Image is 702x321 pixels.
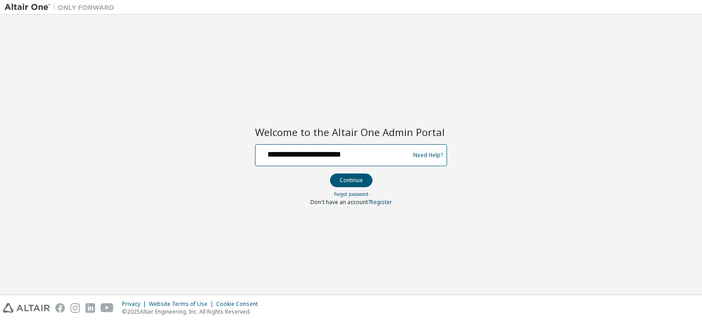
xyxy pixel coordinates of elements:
[216,300,263,308] div: Cookie Consent
[122,308,263,316] p: © 2025 Altair Engineering, Inc. All Rights Reserved.
[330,174,372,187] button: Continue
[122,300,149,308] div: Privacy
[55,303,65,313] img: facebook.svg
[370,198,392,206] a: Register
[3,303,50,313] img: altair_logo.svg
[149,300,216,308] div: Website Terms of Use
[5,3,119,12] img: Altair One
[310,198,370,206] span: Don't have an account?
[85,303,95,313] img: linkedin.svg
[255,126,447,138] h2: Welcome to the Altair One Admin Portal
[70,303,80,313] img: instagram.svg
[101,303,114,313] img: youtube.svg
[334,191,368,197] a: Forgot password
